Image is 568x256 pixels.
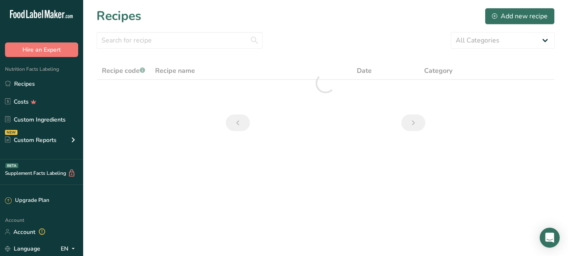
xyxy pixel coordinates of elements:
div: Upgrade Plan [5,196,49,205]
a: Language [5,241,40,256]
button: Hire an Expert [5,42,78,57]
button: Add new recipe [485,8,555,25]
div: Custom Reports [5,136,57,144]
input: Search for recipe [96,32,263,49]
div: Add new recipe [492,11,548,21]
a: Previous page [226,114,250,131]
div: NEW [5,130,17,135]
div: Open Intercom Messenger [540,228,560,248]
div: EN [61,244,78,254]
a: Next page [401,114,425,131]
h1: Recipes [96,7,141,25]
div: BETA [5,163,18,168]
